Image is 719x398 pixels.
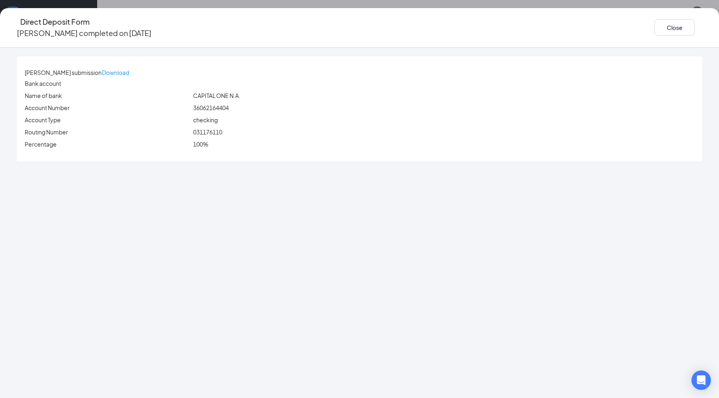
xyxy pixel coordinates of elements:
span: 100% [193,140,208,148]
p: Name of bank [25,91,190,100]
p: Download [102,68,129,77]
button: Close [654,19,695,36]
p: Account Type [25,115,190,124]
div: Open Intercom Messenger [691,370,711,390]
p: Percentage [25,140,190,149]
span: 36062164404 [193,104,229,111]
p: Bank account [25,79,190,88]
h4: Direct Deposit Form [20,16,89,28]
span: checking [193,116,218,123]
span: [PERSON_NAME] submission [25,69,102,76]
p: Account Number [25,103,190,112]
p: [PERSON_NAME] completed on [DATE] [17,28,151,39]
span: CAPITAL ONE N.A. [193,92,240,99]
p: Routing Number [25,128,190,136]
span: 031176110 [193,128,222,136]
button: Download [102,66,130,79]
